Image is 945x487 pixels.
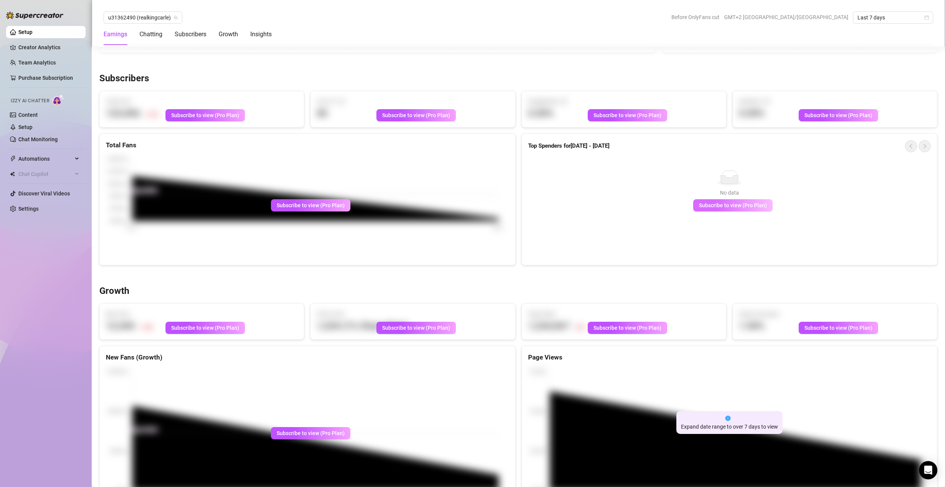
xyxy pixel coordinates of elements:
[173,15,178,20] span: team
[18,41,79,53] a: Creator Analytics
[724,11,848,23] span: GMT+2 [GEOGRAPHIC_DATA]/[GEOGRAPHIC_DATA]
[382,325,450,331] span: Subscribe to view (Pro Plan)
[681,422,778,431] div: Expand date range to over 7 days to view
[18,168,73,180] span: Chat Copilot
[10,156,16,162] span: thunderbolt
[804,325,872,331] span: Subscribe to view (Pro Plan)
[18,29,32,35] a: Setup
[671,11,720,23] span: Before OnlyFans cut
[18,206,39,212] a: Settings
[593,112,661,118] span: Subscribe to view (Pro Plan)
[528,352,931,363] div: Page Views
[277,430,345,436] span: Subscribe to view (Pro Plan)
[924,15,929,20] span: calendar
[531,189,928,197] div: No data
[106,140,509,150] div: Total Fans
[277,202,345,208] span: Subscribe to view (Pro Plan)
[382,112,450,118] span: Subscribe to view (Pro Plan)
[271,427,350,439] button: Subscribe to view (Pro Plan)
[588,109,667,121] button: Subscribe to view (Pro Plan)
[18,124,32,130] a: Setup
[171,112,239,118] span: Subscribe to view (Pro Plan)
[271,199,350,211] button: Subscribe to view (Pro Plan)
[693,199,773,211] button: Subscribe to view (Pro Plan)
[725,416,731,421] span: info-circle
[528,142,609,151] article: Top Spenders for [DATE] - [DATE]
[376,109,456,121] button: Subscribe to view (Pro Plan)
[165,109,245,121] button: Subscribe to view (Pro Plan)
[376,322,456,334] button: Subscribe to view (Pro Plan)
[804,112,872,118] span: Subscribe to view (Pro Plan)
[10,171,15,177] img: Chat Copilot
[593,325,661,331] span: Subscribe to view (Pro Plan)
[18,153,73,165] span: Automations
[18,75,73,81] a: Purchase Subscription
[799,322,878,334] button: Subscribe to view (Pro Plan)
[919,461,937,479] div: Open Intercom Messenger
[6,11,63,19] img: logo-BBDzfeDw.svg
[18,190,70,197] a: Discover Viral Videos
[175,30,206,39] div: Subscribers
[171,325,239,331] span: Subscribe to view (Pro Plan)
[18,60,56,66] a: Team Analytics
[165,322,245,334] button: Subscribe to view (Pro Plan)
[99,285,129,297] h3: Growth
[11,97,49,105] span: Izzy AI Chatter
[104,30,127,39] div: Earnings
[799,109,878,121] button: Subscribe to view (Pro Plan)
[139,30,162,39] div: Chatting
[588,322,667,334] button: Subscribe to view (Pro Plan)
[18,112,38,118] a: Content
[106,352,509,363] div: New Fans (Growth)
[52,94,64,105] img: AI Chatter
[219,30,238,39] div: Growth
[699,202,767,208] span: Subscribe to view (Pro Plan)
[857,12,929,23] span: Last 7 days
[108,12,178,23] span: u31362490 (realkingcarle)
[250,30,272,39] div: Insights
[99,73,149,85] h3: Subscribers
[18,136,58,142] a: Chat Monitoring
